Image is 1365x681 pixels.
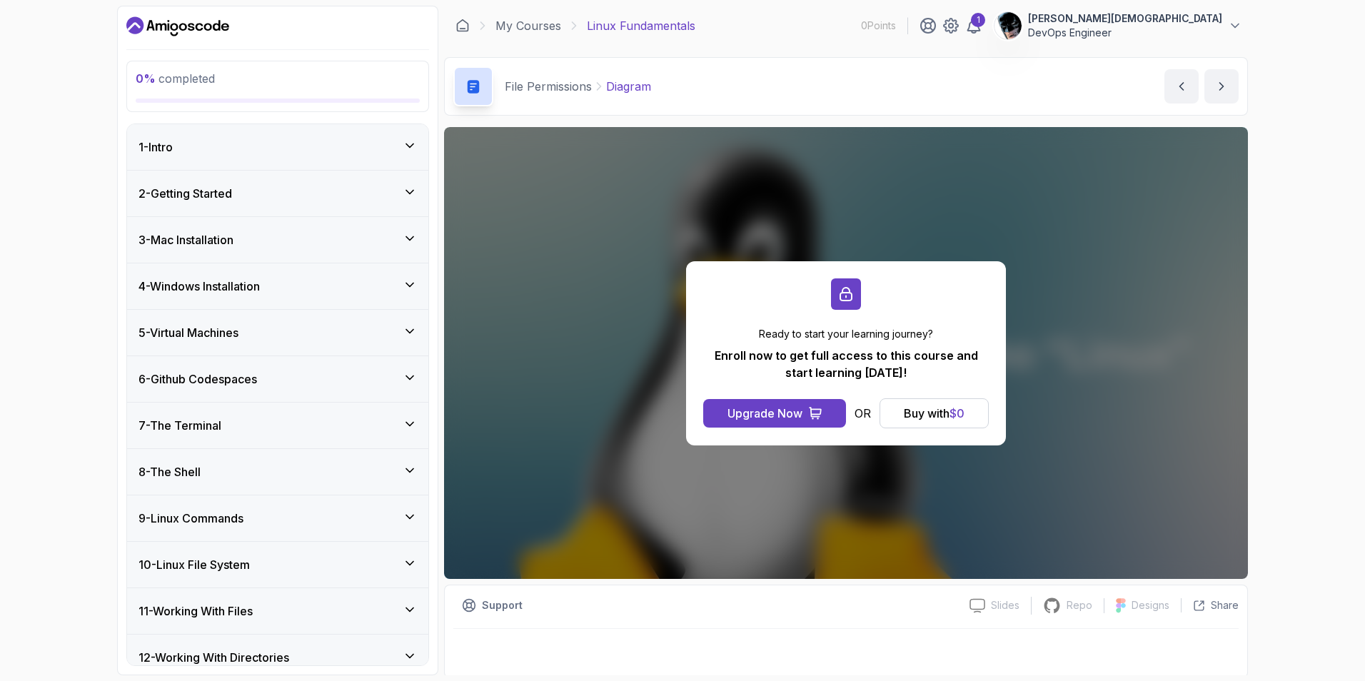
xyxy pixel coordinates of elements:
p: File Permissions [505,78,592,95]
button: Upgrade Now [703,399,846,428]
h3: 7 - The Terminal [138,417,221,434]
h3: 12 - Working With Directories [138,649,289,666]
a: 1 [965,17,982,34]
button: 3-Mac Installation [127,217,428,263]
button: 4-Windows Installation [127,263,428,309]
p: Support [482,598,523,612]
span: $ 0 [950,406,964,420]
span: 0 % [136,71,156,86]
div: Upgrade Now [727,405,802,422]
h3: 6 - Github Codespaces [138,370,257,388]
button: 2-Getting Started [127,171,428,216]
button: 1-Intro [127,124,428,170]
span: completed [136,71,215,86]
h3: 1 - Intro [138,138,173,156]
button: Support button [453,594,531,617]
p: Ready to start your learning journey? [703,327,989,341]
button: Share [1181,598,1239,612]
h3: 8 - The Shell [138,463,201,480]
p: Repo [1067,598,1092,612]
button: 8-The Shell [127,449,428,495]
p: Diagram [606,78,651,95]
button: next content [1204,69,1239,104]
p: DevOps Engineer [1028,26,1222,40]
a: My Courses [495,17,561,34]
button: 10-Linux File System [127,542,428,587]
h3: 2 - Getting Started [138,185,232,202]
div: Buy with [904,405,964,422]
h3: 9 - Linux Commands [138,510,243,527]
a: Dashboard [126,15,229,38]
button: Buy with$0 [880,398,989,428]
p: Share [1211,598,1239,612]
button: 12-Working With Directories [127,635,428,680]
p: Slides [991,598,1019,612]
button: 9-Linux Commands [127,495,428,541]
h3: 5 - Virtual Machines [138,324,238,341]
p: [PERSON_NAME][DEMOGRAPHIC_DATA] [1028,11,1222,26]
p: Linux Fundamentals [587,17,695,34]
h3: 4 - Windows Installation [138,278,260,295]
button: 5-Virtual Machines [127,310,428,355]
p: Designs [1132,598,1169,612]
p: OR [855,405,871,422]
button: user profile image[PERSON_NAME][DEMOGRAPHIC_DATA]DevOps Engineer [994,11,1242,40]
button: 7-The Terminal [127,403,428,448]
h3: 11 - Working With Files [138,602,253,620]
img: user profile image [994,12,1022,39]
div: 1 [971,13,985,27]
h3: 3 - Mac Installation [138,231,233,248]
button: previous content [1164,69,1199,104]
button: 11-Working With Files [127,588,428,634]
p: 0 Points [861,19,896,33]
p: Enroll now to get full access to this course and start learning [DATE]! [703,347,989,381]
button: 6-Github Codespaces [127,356,428,402]
h3: 10 - Linux File System [138,556,250,573]
a: Dashboard [455,19,470,33]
